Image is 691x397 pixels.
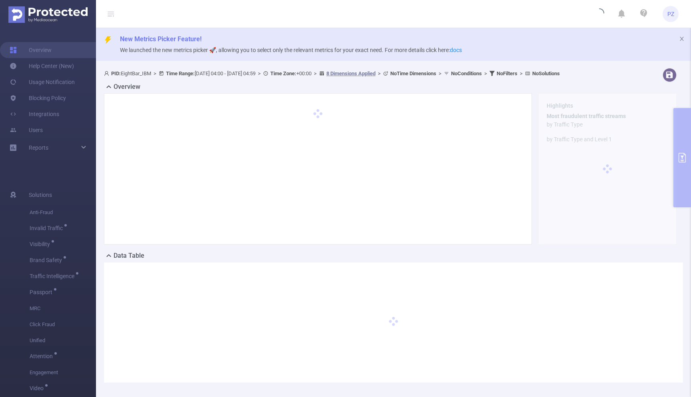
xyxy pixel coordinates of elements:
[30,241,53,247] span: Visibility
[326,70,375,76] u: 8 Dimensions Applied
[30,289,55,295] span: Passport
[114,251,144,261] h2: Data Table
[104,36,112,44] i: icon: thunderbolt
[30,225,66,231] span: Invalid Traffic
[111,70,121,76] b: PID:
[10,122,43,138] a: Users
[29,144,48,151] span: Reports
[30,333,96,349] span: Unified
[30,205,96,221] span: Anti-Fraud
[532,70,560,76] b: No Solutions
[29,187,52,203] span: Solutions
[436,70,444,76] span: >
[679,36,685,42] i: icon: close
[497,70,517,76] b: No Filters
[30,273,77,279] span: Traffic Intelligence
[104,70,560,76] span: EightBar_IBM [DATE] 04:00 - [DATE] 04:59 +00:00
[517,70,525,76] span: >
[667,6,674,22] span: PZ
[679,34,685,43] button: icon: close
[482,70,489,76] span: >
[30,365,96,381] span: Engagement
[10,42,52,58] a: Overview
[151,70,159,76] span: >
[8,6,88,23] img: Protected Media
[30,353,56,359] span: Attention
[120,35,202,43] span: New Metrics Picker Feature!
[166,70,195,76] b: Time Range:
[10,58,74,74] a: Help Center (New)
[270,70,296,76] b: Time Zone:
[114,82,140,92] h2: Overview
[10,90,66,106] a: Blocking Policy
[451,70,482,76] b: No Conditions
[10,74,75,90] a: Usage Notification
[256,70,263,76] span: >
[10,106,59,122] a: Integrations
[375,70,383,76] span: >
[104,71,111,76] i: icon: user
[312,70,319,76] span: >
[29,140,48,156] a: Reports
[450,47,462,53] a: docs
[390,70,436,76] b: No Time Dimensions
[30,317,96,333] span: Click Fraud
[120,47,462,53] span: We launched the new metrics picker 🚀, allowing you to select only the relevant metrics for your e...
[30,301,96,317] span: MRC
[30,257,65,263] span: Brand Safety
[30,385,46,391] span: Video
[595,8,604,20] i: icon: loading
